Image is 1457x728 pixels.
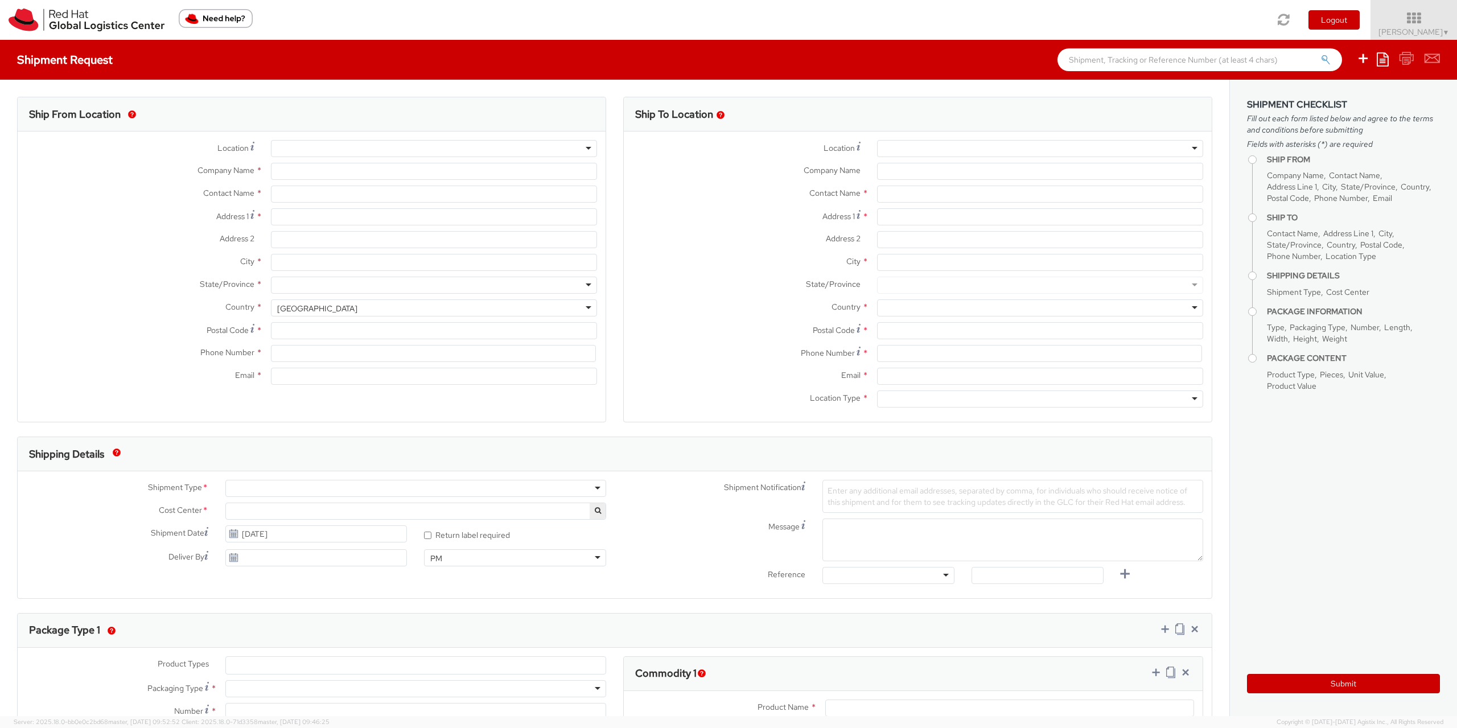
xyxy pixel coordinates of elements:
[182,718,330,726] span: Client: 2025.18.0-71d3358
[1057,48,1342,71] input: Shipment, Tracking or Reference Number (at least 4 chars)
[1373,193,1392,203] span: Email
[1247,113,1440,135] span: Fill out each form listed below and agree to the terms and conditions before submitting
[1267,228,1318,238] span: Contact Name
[1314,193,1368,203] span: Phone Number
[179,9,253,28] button: Need help?
[1360,240,1402,250] span: Postal Code
[1267,155,1440,164] h4: Ship From
[822,211,855,221] span: Address 1
[1267,307,1440,316] h4: Package Information
[1348,369,1384,380] span: Unit Value
[832,302,861,312] span: Country
[1267,369,1315,380] span: Product Type
[1267,182,1317,192] span: Address Line 1
[1308,10,1360,30] button: Logout
[824,143,855,153] span: Location
[1293,334,1317,344] span: Height
[810,393,861,403] span: Location Type
[148,482,202,495] span: Shipment Type
[1378,228,1392,238] span: City
[430,553,442,564] div: PM
[168,551,204,563] span: Deliver By
[29,449,104,460] h3: Shipping Details
[216,211,249,221] span: Address 1
[1327,240,1355,250] span: Country
[768,569,805,579] span: Reference
[174,706,203,716] span: Number
[1267,322,1285,332] span: Type
[801,348,855,358] span: Phone Number
[1267,193,1309,203] span: Postal Code
[197,165,254,175] span: Company Name
[14,718,180,726] span: Server: 2025.18.0-bb0e0c2bd68
[207,325,249,335] span: Postal Code
[1384,322,1410,332] span: Length
[220,233,254,244] span: Address 2
[151,527,204,539] span: Shipment Date
[635,668,697,679] h3: Commodity 1
[804,165,861,175] span: Company Name
[768,521,800,532] span: Message
[635,109,713,120] h3: Ship To Location
[1267,334,1288,344] span: Width
[29,624,100,636] h3: Package Type 1
[1267,287,1321,297] span: Shipment Type
[809,188,861,198] span: Contact Name
[1267,381,1316,391] span: Product Value
[758,702,809,712] span: Product Name
[1267,213,1440,222] h4: Ship To
[1267,251,1320,261] span: Phone Number
[108,718,180,726] span: master, [DATE] 09:52:52
[217,143,249,153] span: Location
[225,302,254,312] span: Country
[1443,28,1450,37] span: ▼
[1247,674,1440,693] button: Submit
[826,233,861,244] span: Address 2
[806,279,861,289] span: State/Province
[277,303,357,314] div: [GEOGRAPHIC_DATA]
[200,279,254,289] span: State/Province
[1329,170,1380,180] span: Contact Name
[1401,182,1429,192] span: Country
[1247,100,1440,110] h3: Shipment Checklist
[846,256,861,266] span: City
[29,109,121,120] h3: Ship From Location
[159,504,202,517] span: Cost Center
[1341,182,1396,192] span: State/Province
[828,486,1187,507] span: Enter any additional email addresses, separated by comma, for individuals who should receive noti...
[424,528,512,541] label: Return label required
[1267,354,1440,363] h4: Package Content
[1351,322,1379,332] span: Number
[1247,138,1440,150] span: Fields with asterisks (*) are required
[1322,182,1336,192] span: City
[841,370,861,380] span: Email
[1326,287,1369,297] span: Cost Center
[1277,718,1443,727] span: Copyright © [DATE]-[DATE] Agistix Inc., All Rights Reserved
[1267,240,1322,250] span: State/Province
[9,9,164,31] img: rh-logistics-00dfa346123c4ec078e1.svg
[158,659,209,669] span: Product Types
[424,532,431,539] input: Return label required
[1267,170,1324,180] span: Company Name
[147,683,203,693] span: Packaging Type
[1290,322,1345,332] span: Packaging Type
[1320,369,1343,380] span: Pieces
[1322,334,1347,344] span: Weight
[1326,251,1376,261] span: Location Type
[200,347,254,357] span: Phone Number
[813,325,855,335] span: Postal Code
[17,54,113,66] h4: Shipment Request
[1267,272,1440,280] h4: Shipping Details
[258,718,330,726] span: master, [DATE] 09:46:25
[1323,228,1373,238] span: Address Line 1
[724,482,801,493] span: Shipment Notification
[240,256,254,266] span: City
[1378,27,1450,37] span: [PERSON_NAME]
[235,370,254,380] span: Email
[203,188,254,198] span: Contact Name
